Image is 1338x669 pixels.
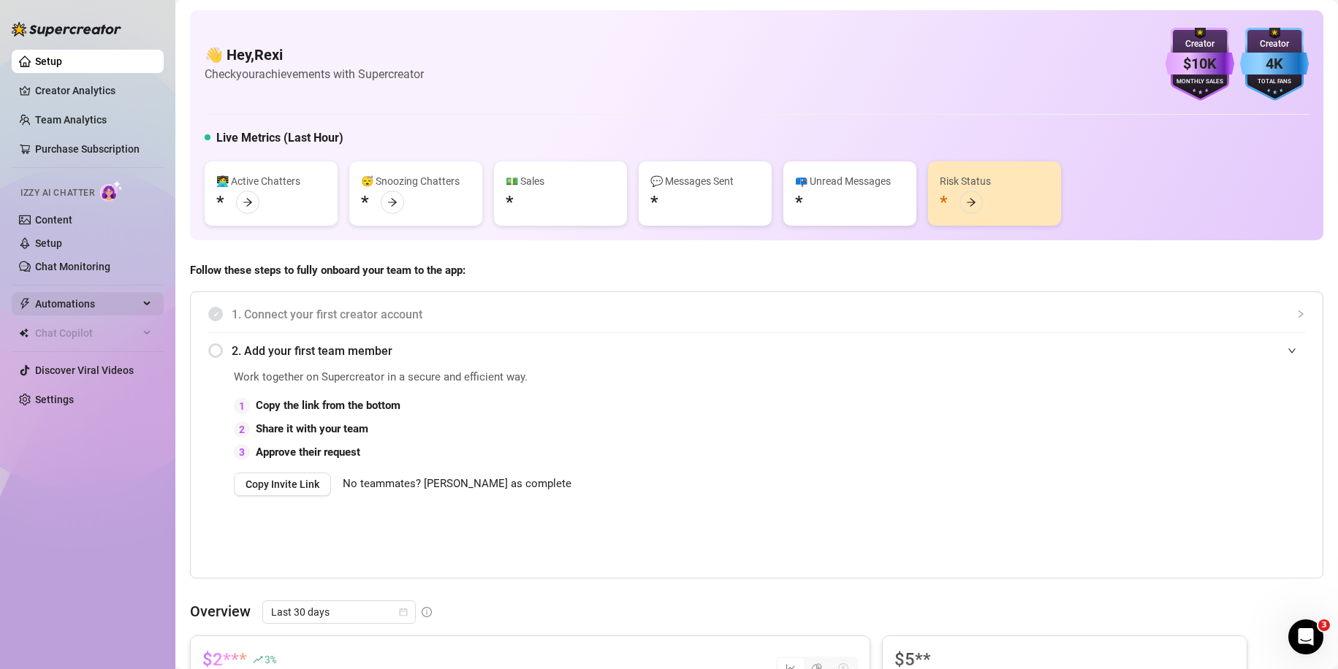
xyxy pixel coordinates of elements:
span: 2. Add your first team member [232,342,1305,360]
img: AI Chatter [100,180,123,202]
a: Discover Viral Videos [35,364,134,376]
b: [PERSON_NAME] [63,451,145,461]
h1: [PERSON_NAME] [71,14,166,25]
a: Setup [35,56,62,67]
article: Check your achievements with Supercreator [205,65,424,83]
img: Chat Copilot [19,328,28,338]
div: 2 [234,421,250,437]
span: calendar [399,608,408,616]
div: 💵 Sales [506,173,615,189]
button: Home [229,6,256,34]
b: Step 4: Set Content Exclusivity Scale [23,38,202,64]
span: 1. Connect your first creator account [232,305,1305,324]
h4: 👋 Hey, Rexi [205,45,424,65]
span: arrow-right [966,197,976,207]
a: Chat Monitoring [35,261,110,272]
span: 3 [1318,619,1330,631]
article: Overview [190,600,251,622]
div: Rexi says… [12,158,281,202]
div: 💬 Messages Sent [650,173,760,189]
div: 1 [234,398,250,414]
div: 2. Add your first team member [208,333,1305,369]
span: collapsed [1296,310,1305,318]
div: 1. Connect your first creator account [208,297,1305,332]
a: Settings [35,394,74,405]
span: Izzy AI Chatter [20,186,94,200]
span: Automations [35,292,139,316]
span: arrow-right [243,197,253,207]
div: Step 4: Set Content Exclusivity ScaleThis tells [PERSON_NAME] how exclusive each product is. It’s... [12,28,240,146]
div: Ella says… [12,202,281,302]
div: Close [256,6,283,32]
span: info-circle [422,607,432,617]
span: expanded [1288,346,1296,355]
strong: Copy the link from the bottom [256,399,400,412]
div: Creator [1240,37,1309,51]
div: 📪 Unread Messages [795,173,905,189]
h5: Live Metrics (Last Hour) [216,129,343,147]
div: Done! [227,302,281,334]
a: Purchase Subscription [35,143,140,155]
strong: Follow these steps to fully onboard your team to the app: [190,264,465,277]
strong: Approve their request [256,446,360,459]
div: Ella says… [12,446,281,480]
strong: Share it with your team [256,422,368,435]
div: Done! [238,311,269,326]
iframe: Intercom live chat [1288,619,1323,654]
b: Step 6: Exclude Fans [23,211,143,223]
div: Done! [238,167,269,181]
div: Amazing! Thanks for letting us know, I’ll review your bio now and make sure everything looks good... [23,354,228,426]
div: Risk Status [940,173,1049,189]
div: $10K [1166,53,1234,75]
span: Work together on Supercreator in a secure and efficient way. [234,369,976,386]
a: Setup [35,237,62,249]
div: 😴 Snoozing Chatters [361,173,471,189]
div: This tells [PERSON_NAME] how exclusive each product is. It’s key for helping her tailor her messa... [23,37,228,137]
img: Profile image for Ella [42,8,65,31]
img: logo-BBDzfeDw.svg [12,22,121,37]
span: arrow-right [387,197,398,207]
span: Copy Invite Link [246,478,319,490]
a: Team Analytics [35,114,107,126]
div: Use the "Exclude Fans - Handle Chats with AI" option if there are high spenders you want to chat ... [23,210,228,282]
img: blue-badge-DgoSNQY1.svg [1240,28,1309,101]
a: Content [35,214,72,226]
div: Total Fans [1240,77,1309,87]
div: 👩‍💻 Active Chatters [216,173,326,189]
img: Profile image for Ella [44,448,58,463]
span: thunderbolt [19,298,31,310]
div: Done! [227,158,281,190]
span: Last 30 days [271,601,407,623]
div: Creator [1166,37,1234,51]
span: Chat Copilot [35,321,139,345]
div: Ella says… [12,28,281,158]
span: No teammates? [PERSON_NAME] as complete [343,475,571,493]
div: Rexi says… [12,302,281,346]
div: Step 6: Exclude FansUse the "Exclude Fans - Handle Chats with AI" option if there are high spende... [12,202,240,291]
div: 3 [234,444,250,460]
div: joined the conversation [63,449,249,462]
img: purple-badge-B9DA21FR.svg [1166,28,1234,101]
button: Copy Invite Link [234,473,331,496]
div: Ella says… [12,345,281,446]
div: 4K [1240,53,1309,75]
div: Monthly Sales [1166,77,1234,87]
div: Amazing! Thanks for letting us know, I’ll review your bio now and make sure everything looks good... [12,345,240,435]
iframe: Adding Team Members [1013,369,1305,556]
button: go back [9,6,37,34]
a: Creator Analytics [35,79,152,102]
